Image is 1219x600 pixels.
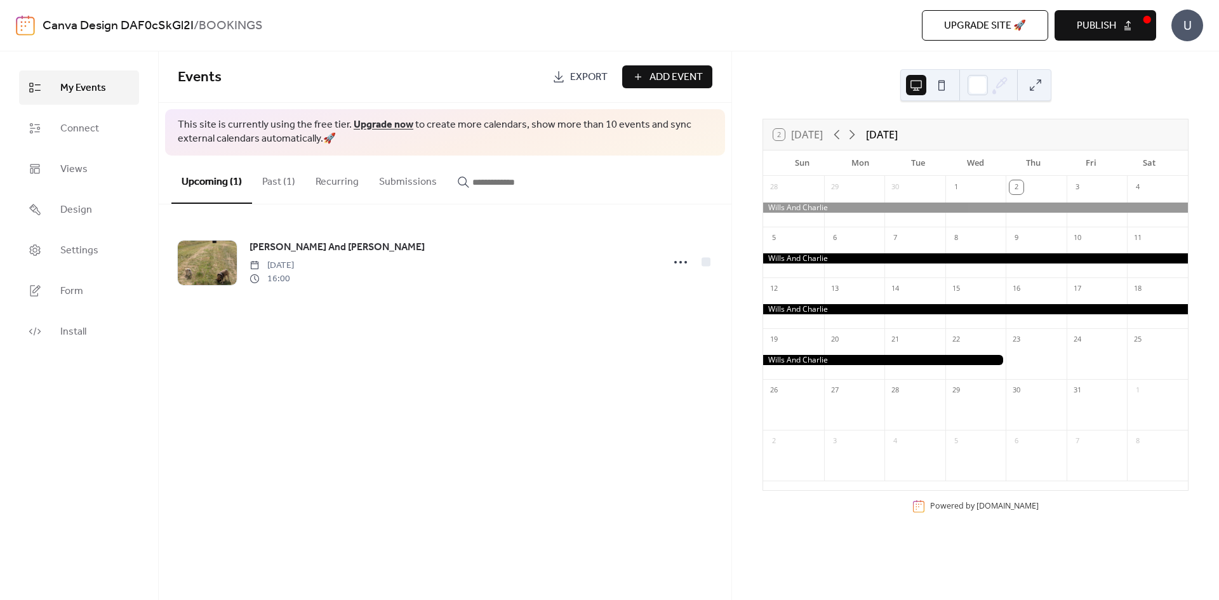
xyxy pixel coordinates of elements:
[828,231,842,245] div: 6
[888,333,902,347] div: 21
[60,162,88,177] span: Views
[19,192,139,227] a: Design
[60,324,86,340] span: Install
[649,70,703,85] span: Add Event
[767,231,781,245] div: 5
[1009,180,1023,194] div: 2
[888,383,902,397] div: 28
[866,127,898,142] div: [DATE]
[60,81,106,96] span: My Events
[1120,150,1178,176] div: Sat
[831,150,889,176] div: Mon
[250,272,294,286] span: 16:00
[199,14,263,38] b: BOOKINGS
[1004,150,1062,176] div: Thu
[43,14,194,38] a: Canva Design DAF0cSkGl2I
[60,203,92,218] span: Design
[622,65,712,88] button: Add Event
[19,111,139,145] a: Connect
[1131,333,1145,347] div: 25
[19,274,139,308] a: Form
[828,282,842,296] div: 13
[976,500,1039,511] a: [DOMAIN_NAME]
[1131,231,1145,245] div: 11
[1131,383,1145,397] div: 1
[944,18,1026,34] span: Upgrade site 🚀
[1070,383,1084,397] div: 31
[930,500,1039,511] div: Powered by
[1070,231,1084,245] div: 10
[763,203,1188,213] div: Wills And Charlie
[949,434,963,448] div: 5
[178,118,712,147] span: This site is currently using the free tier. to create more calendars, show more than 10 events an...
[171,156,252,204] button: Upcoming (1)
[1062,150,1120,176] div: Fri
[922,10,1048,41] button: Upgrade site 🚀
[949,333,963,347] div: 22
[250,239,425,256] a: [PERSON_NAME] And [PERSON_NAME]
[888,231,902,245] div: 7
[763,304,1188,315] div: Wills And Charlie
[1009,434,1023,448] div: 6
[354,115,413,135] a: Upgrade now
[1009,282,1023,296] div: 16
[369,156,447,203] button: Submissions
[194,14,199,38] b: /
[19,314,139,349] a: Install
[1131,282,1145,296] div: 18
[1055,10,1156,41] button: Publish
[949,231,963,245] div: 8
[767,434,781,448] div: 2
[828,180,842,194] div: 29
[1131,434,1145,448] div: 8
[1070,180,1084,194] div: 3
[250,240,425,255] span: [PERSON_NAME] And [PERSON_NAME]
[19,233,139,267] a: Settings
[828,383,842,397] div: 27
[767,282,781,296] div: 12
[947,150,1004,176] div: Wed
[570,70,608,85] span: Export
[828,434,842,448] div: 3
[1131,180,1145,194] div: 4
[16,15,35,36] img: logo
[543,65,617,88] a: Export
[178,63,222,91] span: Events
[767,383,781,397] div: 26
[19,152,139,186] a: Views
[828,333,842,347] div: 20
[888,282,902,296] div: 14
[763,355,1006,366] div: Wills And Charlie
[949,383,963,397] div: 29
[60,243,98,258] span: Settings
[888,180,902,194] div: 30
[949,282,963,296] div: 15
[767,333,781,347] div: 19
[60,284,83,299] span: Form
[763,253,1188,264] div: Wills And Charlie
[1009,333,1023,347] div: 23
[252,156,305,203] button: Past (1)
[60,121,99,137] span: Connect
[773,150,831,176] div: Sun
[305,156,369,203] button: Recurring
[888,434,902,448] div: 4
[19,70,139,105] a: My Events
[1009,383,1023,397] div: 30
[1009,231,1023,245] div: 9
[1070,333,1084,347] div: 24
[1070,282,1084,296] div: 17
[889,150,947,176] div: Tue
[1077,18,1116,34] span: Publish
[1070,434,1084,448] div: 7
[1171,10,1203,41] div: U
[250,259,294,272] span: [DATE]
[949,180,963,194] div: 1
[767,180,781,194] div: 28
